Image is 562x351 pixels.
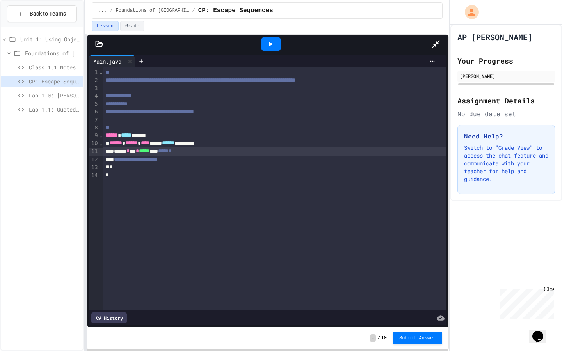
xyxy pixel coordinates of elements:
[20,35,80,43] span: Unit 1: Using Objects and Methods
[89,76,99,84] div: 2
[7,5,77,22] button: Back to Teams
[529,320,554,343] iframe: chat widget
[120,21,144,31] button: Grade
[399,335,436,341] span: Submit Answer
[89,85,99,92] div: 3
[464,131,548,141] h3: Need Help?
[89,57,125,66] div: Main.java
[393,332,442,344] button: Submit Answer
[29,91,80,99] span: Lab 1.0: [PERSON_NAME] Am
[89,55,135,67] div: Main.java
[89,164,99,172] div: 13
[99,140,103,147] span: Fold line
[89,69,99,76] div: 1
[464,144,548,183] p: Switch to "Grade View" to access the chat feature and communicate with your teacher for help and ...
[29,77,80,85] span: CP: Escape Sequences
[89,124,99,132] div: 8
[99,69,103,75] span: Fold line
[457,32,532,43] h1: AP [PERSON_NAME]
[460,73,553,80] div: [PERSON_NAME]
[192,7,195,14] span: /
[29,105,80,113] span: Lab 1.1: Quoted String
[91,312,127,323] div: History
[99,132,103,138] span: Fold line
[89,132,99,140] div: 9
[457,109,555,119] div: No due date set
[89,116,99,124] div: 7
[110,7,112,14] span: /
[92,21,119,31] button: Lesson
[457,95,555,106] h2: Assignment Details
[89,100,99,108] div: 5
[89,92,99,100] div: 4
[25,49,80,57] span: Foundations of [GEOGRAPHIC_DATA]
[457,3,481,21] div: My Account
[89,148,99,156] div: 11
[370,334,376,342] span: -
[98,7,107,14] span: ...
[381,335,387,341] span: 10
[457,55,555,66] h2: Your Progress
[89,108,99,116] div: 6
[198,6,273,15] span: CP: Escape Sequences
[3,3,54,50] div: Chat with us now!Close
[29,63,80,71] span: Class 1.1 Notes
[30,10,66,18] span: Back to Teams
[89,172,99,179] div: 14
[89,140,99,147] div: 10
[377,335,380,341] span: /
[116,7,189,14] span: Foundations of [GEOGRAPHIC_DATA]
[497,286,554,319] iframe: chat widget
[89,156,99,164] div: 12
